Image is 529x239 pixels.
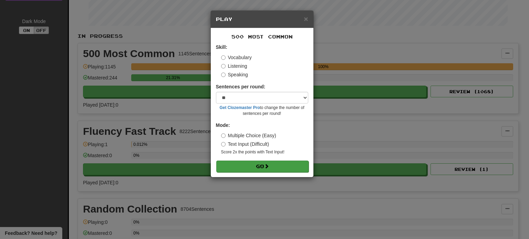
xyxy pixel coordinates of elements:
[221,133,226,138] input: Multiple Choice (Easy)
[216,122,230,128] strong: Mode:
[221,71,248,78] label: Speaking
[231,34,293,40] span: 500 Most Common
[221,54,252,61] label: Vocabulary
[221,149,308,155] small: Score 2x the points with Text Input !
[221,142,226,146] input: Text Input (Difficult)
[221,64,226,68] input: Listening
[221,73,226,77] input: Speaking
[221,63,247,69] label: Listening
[221,132,276,139] label: Multiple Choice (Easy)
[216,161,309,172] button: Go
[216,16,308,23] h5: Play
[220,105,260,110] a: Get Clozemaster Pro
[221,141,269,148] label: Text Input (Difficult)
[304,15,308,22] button: Close
[304,15,308,23] span: ×
[216,44,227,50] strong: Skill:
[221,55,226,60] input: Vocabulary
[216,83,266,90] label: Sentences per round:
[216,105,308,117] small: to change the number of sentences per round!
